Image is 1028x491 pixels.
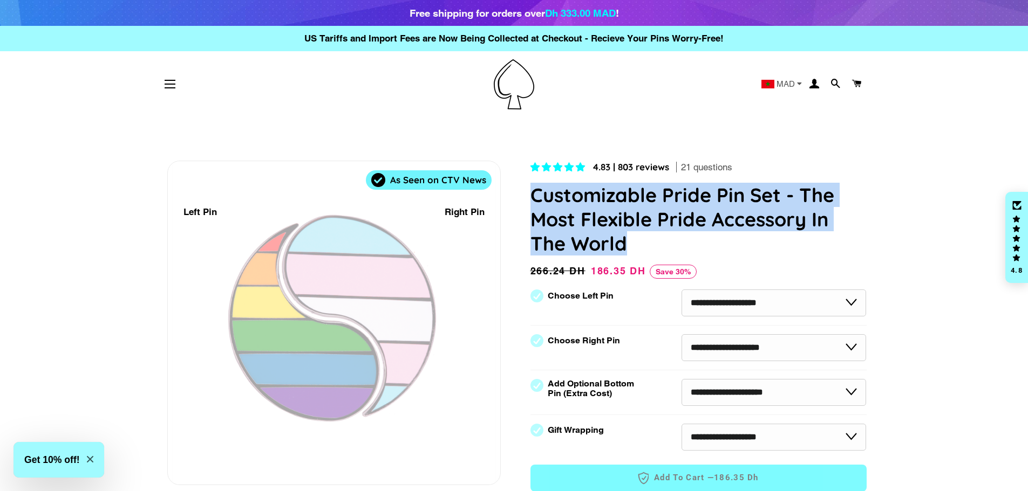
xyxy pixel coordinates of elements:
span: MAD [777,80,795,88]
span: 21 questions [681,161,732,174]
span: Save 30% [650,265,697,279]
label: Gift Wrapping [548,425,604,435]
div: Free shipping for orders over ! [410,5,619,20]
div: Right Pin [445,205,485,219]
span: Dh 333.00 MAD [545,7,616,19]
div: 1 / 7 [168,161,500,485]
label: Choose Right Pin [548,336,620,345]
span: 4.83 stars [530,162,588,172]
h1: Customizable Pride Pin Set - The Most Flexible Pride Accessory In The World [530,183,867,255]
div: Click to open Judge.me floating reviews tab [1005,192,1028,283]
img: Pin-Ace [494,59,534,109]
label: Choose Left Pin [548,291,614,301]
label: Add Optional Bottom Pin (Extra Cost) [548,379,638,398]
span: 186.35 dh [714,472,759,483]
span: 4.83 | 803 reviews [593,161,669,172]
div: 4.8 [1010,267,1023,274]
span: 266.24 dh [530,264,588,279]
span: 186.35 dh [591,265,646,276]
span: Add to Cart — [547,471,850,485]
